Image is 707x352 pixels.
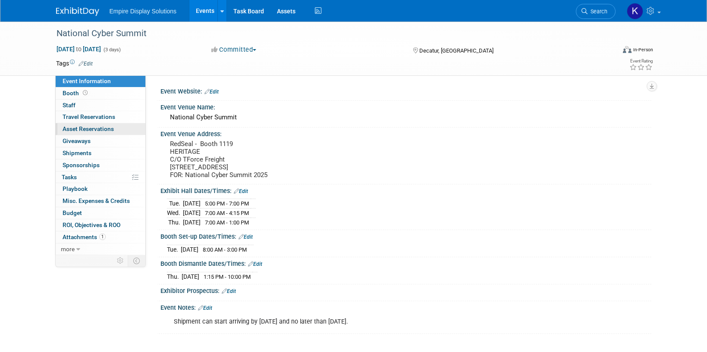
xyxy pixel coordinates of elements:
[63,234,106,240] span: Attachments
[63,113,115,120] span: Travel Reservations
[56,231,145,243] a: Attachments1
[222,288,236,294] a: Edit
[183,199,201,209] td: [DATE]
[629,59,653,63] div: Event Rating
[160,184,651,196] div: Exhibit Hall Dates/Times:
[56,111,145,123] a: Travel Reservations
[203,246,247,253] span: 8:00 AM - 3:00 PM
[63,162,100,168] span: Sponsorships
[110,8,177,15] span: Empire Display Solutions
[63,209,82,216] span: Budget
[56,59,93,68] td: Tags
[167,111,645,124] div: National Cyber Summit
[56,171,145,183] a: Tasks
[99,234,106,240] span: 1
[160,128,651,138] div: Event Venue Address:
[204,274,251,280] span: 1:15 PM - 10:00 PM
[63,150,91,156] span: Shipments
[56,45,101,53] span: [DATE] [DATE]
[56,123,145,135] a: Asset Reservations
[103,47,121,53] span: (3 days)
[56,243,145,255] a: more
[234,188,248,194] a: Edit
[113,255,128,266] td: Personalize Event Tab Strip
[63,221,120,228] span: ROI, Objectives & ROO
[56,207,145,219] a: Budget
[167,245,181,254] td: Tue.
[633,47,653,53] div: In-Person
[63,137,91,144] span: Giveaways
[198,305,212,311] a: Edit
[160,85,651,96] div: Event Website:
[167,209,183,218] td: Wed.
[167,218,183,227] td: Thu.
[183,209,201,218] td: [DATE]
[81,90,89,96] span: Booth not reserved yet
[63,102,75,109] span: Staff
[181,245,198,254] td: [DATE]
[56,219,145,231] a: ROI, Objectives & ROO
[419,47,493,54] span: Decatur, [GEOGRAPHIC_DATA]
[79,61,93,67] a: Edit
[63,90,89,97] span: Booth
[56,87,145,99] a: Booth
[56,75,145,87] a: Event Information
[208,45,260,54] button: Committed
[167,199,183,209] td: Tue.
[56,100,145,111] a: Staff
[53,26,603,41] div: National Cyber Summit
[205,200,249,207] span: 5:00 PM - 7:00 PM
[160,284,651,296] div: Exhibitor Prospectus:
[168,313,556,330] div: Shipment can start arriving by [DATE] and no later than [DATE].
[627,3,643,19] img: Katelyn Hurlock
[160,257,651,268] div: Booth Dismantle Dates/Times:
[182,272,199,281] td: [DATE]
[56,7,99,16] img: ExhibitDay
[128,255,145,266] td: Toggle Event Tabs
[248,261,262,267] a: Edit
[239,234,253,240] a: Edit
[623,46,632,53] img: Format-Inperson.png
[160,101,651,112] div: Event Venue Name:
[61,246,75,252] span: more
[167,272,182,281] td: Thu.
[56,135,145,147] a: Giveaways
[63,125,114,132] span: Asset Reservations
[56,147,145,159] a: Shipments
[205,219,249,226] span: 7:00 AM - 1:00 PM
[56,183,145,195] a: Playbook
[565,45,654,58] div: Event Format
[183,218,201,227] td: [DATE]
[62,174,77,181] span: Tasks
[63,197,130,204] span: Misc. Expenses & Credits
[160,230,651,241] div: Booth Set-up Dates/Times:
[170,140,355,179] pre: RedSeal - Booth 1119 HERITAGE C/O TForce Freight [STREET_ADDRESS] FOR: National Cyber Summit 2025
[204,89,219,95] a: Edit
[75,46,83,53] span: to
[56,159,145,171] a: Sponsorships
[205,210,249,216] span: 7:00 AM - 4:15 PM
[576,4,616,19] a: Search
[160,301,651,312] div: Event Notes:
[63,185,88,192] span: Playbook
[63,78,111,84] span: Event Information
[56,195,145,207] a: Misc. Expenses & Credits
[588,8,607,15] span: Search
